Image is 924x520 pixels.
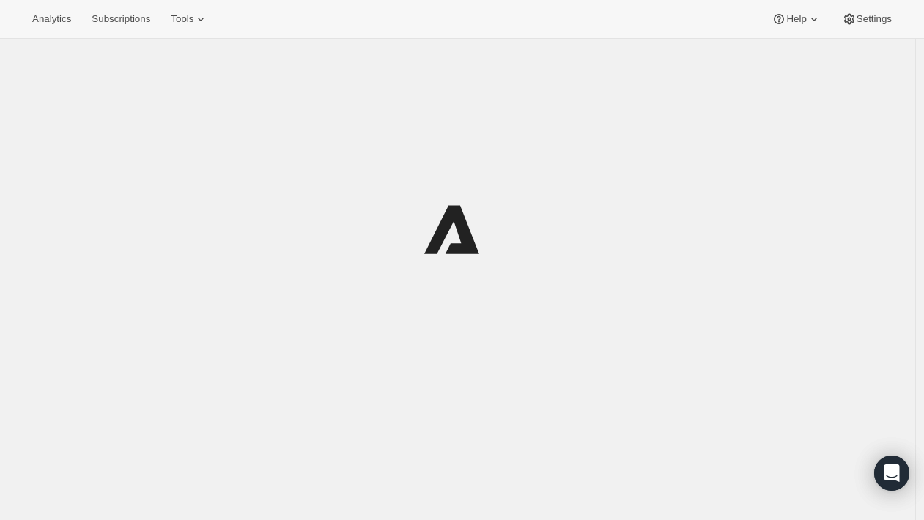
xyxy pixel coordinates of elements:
button: Subscriptions [83,9,159,29]
button: Help [763,9,829,29]
button: Settings [833,9,901,29]
span: Tools [171,13,193,25]
span: Subscriptions [92,13,150,25]
span: Analytics [32,13,71,25]
button: Tools [162,9,217,29]
span: Settings [857,13,892,25]
span: Help [786,13,806,25]
div: Open Intercom Messenger [874,456,909,491]
button: Analytics [23,9,80,29]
